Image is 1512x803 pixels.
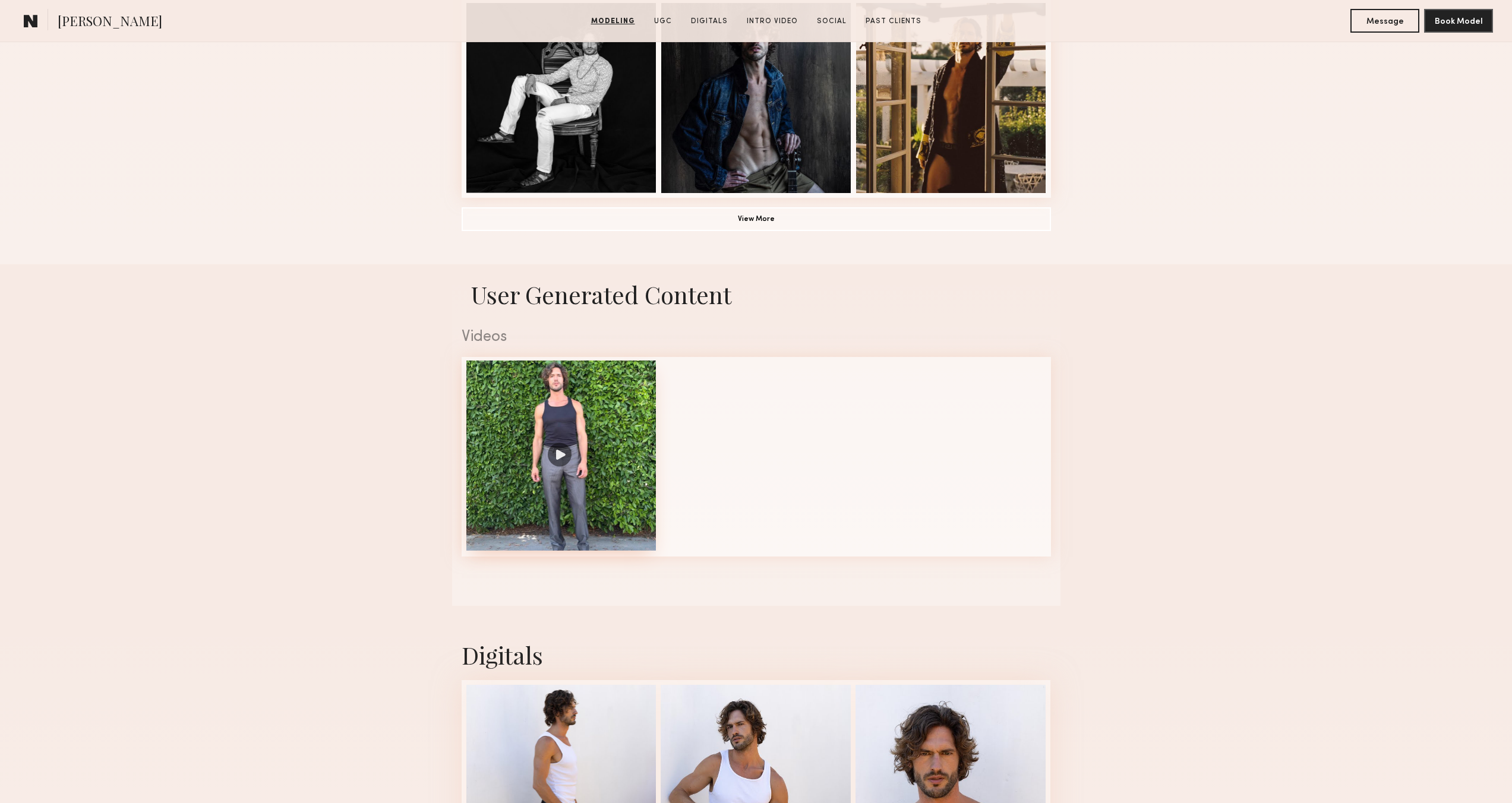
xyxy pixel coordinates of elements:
[861,16,926,27] a: Past Clients
[742,16,803,27] a: Intro Video
[58,12,162,33] span: [PERSON_NAME]
[462,207,1051,231] button: View More
[1424,9,1493,33] button: Book Model
[812,16,851,27] a: Social
[452,279,1060,310] h1: User Generated Content
[1350,9,1419,33] button: Message
[1424,15,1493,26] a: Book Model
[686,16,733,27] a: Digitals
[649,16,677,27] a: UGC
[462,639,1051,671] div: Digitals
[462,330,1051,345] div: Videos
[586,16,640,27] a: Modeling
